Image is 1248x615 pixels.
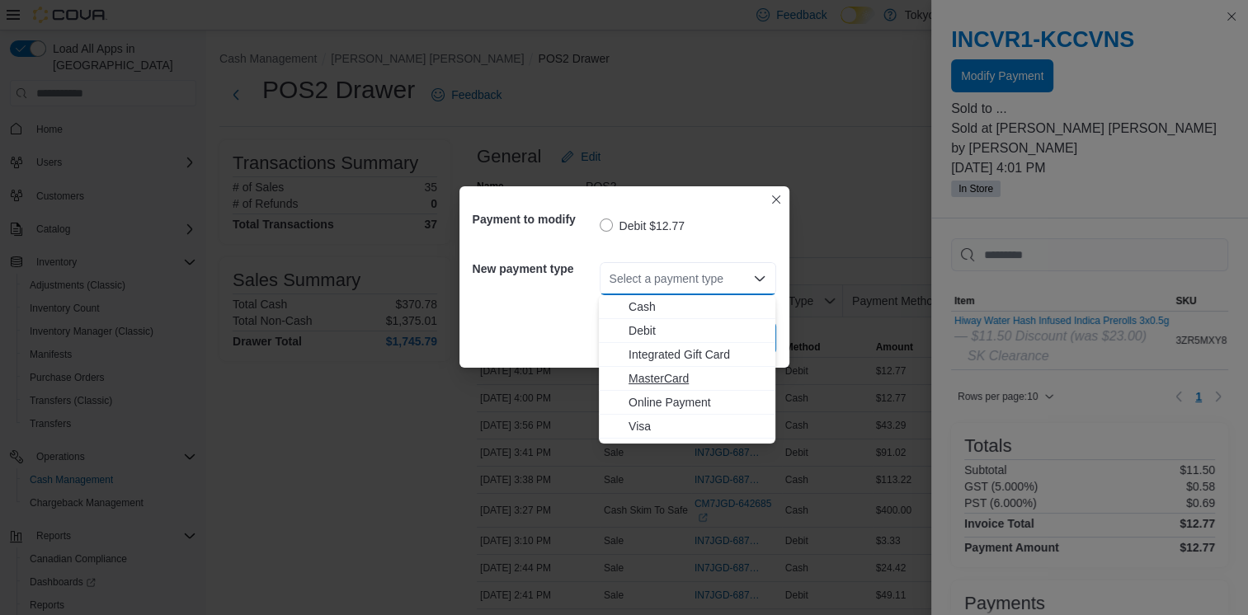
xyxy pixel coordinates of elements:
span: Debit [629,322,765,339]
h5: New payment type [473,252,596,285]
span: Integrated Gift Card [629,346,765,363]
button: Close list of options [753,272,766,285]
span: Cash [629,298,765,315]
input: Accessible screen reader label [610,269,611,289]
button: Cash [599,295,775,319]
span: MasterCard [629,370,765,387]
button: Debit [599,319,775,343]
button: MasterCard [599,367,775,391]
button: Visa [599,415,775,439]
div: Choose from the following options [599,295,775,439]
span: Online Payment [629,394,765,411]
label: Debit $12.77 [600,216,685,236]
button: Online Payment [599,391,775,415]
button: Closes this modal window [766,190,786,209]
button: Integrated Gift Card [599,343,775,367]
span: Visa [629,418,765,434]
h5: Payment to modify [473,203,596,236]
